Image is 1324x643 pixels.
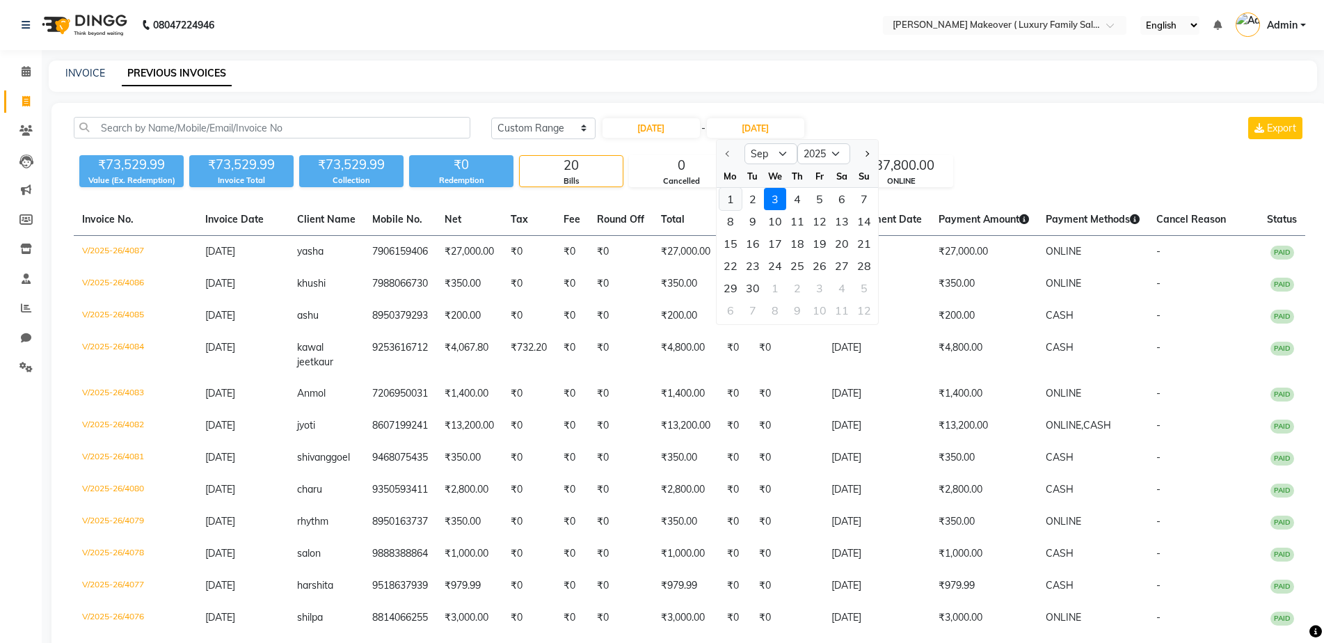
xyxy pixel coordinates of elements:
[823,538,930,570] td: [DATE]
[502,332,555,378] td: ₹732.20
[364,570,436,602] td: 9518637939
[1083,419,1111,431] span: CASH
[1267,122,1296,134] span: Export
[653,332,719,378] td: ₹4,800.00
[445,213,461,225] span: Net
[153,6,214,45] b: 08047224946
[744,143,797,164] select: Select month
[1046,341,1074,354] span: CASH
[436,300,502,332] td: ₹200.00
[589,442,653,474] td: ₹0
[297,579,333,592] span: harshita
[751,442,823,474] td: ₹0
[831,255,853,277] div: 27
[555,474,589,506] td: ₹0
[1156,483,1161,495] span: -
[653,236,719,269] td: ₹27,000.00
[831,277,853,299] div: Saturday, October 4, 2025
[930,410,1037,442] td: ₹13,200.00
[409,155,513,175] div: ₹0
[850,175,952,187] div: ONLINE
[719,442,751,474] td: ₹0
[653,300,719,332] td: ₹200.00
[742,255,764,277] div: Tuesday, September 23, 2025
[831,277,853,299] div: 4
[823,442,930,474] td: [DATE]
[630,156,733,175] div: 0
[555,300,589,332] td: ₹0
[930,474,1037,506] td: ₹2,800.00
[853,232,875,255] div: 21
[719,332,751,378] td: ₹0
[436,378,502,410] td: ₹1,400.00
[861,143,872,165] button: Next month
[719,165,742,187] div: Mo
[372,213,422,225] span: Mobile No.
[297,451,331,463] span: shivang
[589,378,653,410] td: ₹0
[555,570,589,602] td: ₹0
[719,188,742,210] div: Monday, September 1, 2025
[205,387,235,399] span: [DATE]
[786,232,808,255] div: Thursday, September 18, 2025
[786,299,808,321] div: Thursday, October 9, 2025
[436,442,502,474] td: ₹350.00
[719,277,742,299] div: Monday, September 29, 2025
[555,506,589,538] td: ₹0
[74,442,197,474] td: V/2025-26/4081
[786,232,808,255] div: 18
[297,341,324,368] span: kawal jeet
[661,213,685,225] span: Total
[564,213,580,225] span: Fee
[589,538,653,570] td: ₹0
[589,268,653,300] td: ₹0
[297,309,319,321] span: ashu
[122,61,232,86] a: PREVIOUS INVOICES
[853,255,875,277] div: 28
[653,378,719,410] td: ₹1,400.00
[630,175,733,187] div: Cancelled
[502,300,555,332] td: ₹0
[520,175,623,187] div: Bills
[786,188,808,210] div: Thursday, September 4, 2025
[853,255,875,277] div: Sunday, September 28, 2025
[74,410,197,442] td: V/2025-26/4082
[808,277,831,299] div: Friday, October 3, 2025
[74,474,197,506] td: V/2025-26/4080
[853,232,875,255] div: Sunday, September 21, 2025
[719,299,742,321] div: 6
[297,483,322,495] span: charu
[1046,245,1081,257] span: ONLINE
[719,506,751,538] td: ₹0
[786,210,808,232] div: 11
[589,474,653,506] td: ₹0
[653,506,719,538] td: ₹350.00
[808,255,831,277] div: Friday, September 26, 2025
[742,255,764,277] div: 23
[555,410,589,442] td: ₹0
[764,255,786,277] div: 24
[436,236,502,269] td: ₹27,000.00
[930,332,1037,378] td: ₹4,800.00
[35,6,131,45] img: logo
[808,188,831,210] div: Friday, September 5, 2025
[786,277,808,299] div: 2
[1248,117,1302,139] button: Export
[205,483,235,495] span: [DATE]
[786,255,808,277] div: Thursday, September 25, 2025
[764,232,786,255] div: Wednesday, September 17, 2025
[297,213,356,225] span: Client Name
[1046,309,1074,321] span: CASH
[751,538,823,570] td: ₹0
[764,210,786,232] div: 10
[808,232,831,255] div: 19
[701,121,705,136] span: -
[364,332,436,378] td: 9253616712
[653,268,719,300] td: ₹350.00
[831,299,853,321] div: Saturday, October 11, 2025
[764,188,786,210] div: Wednesday, September 3, 2025
[436,332,502,378] td: ₹4,067.80
[82,213,134,225] span: Invoice No.
[850,156,952,175] div: ₹37,800.00
[205,515,235,527] span: [DATE]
